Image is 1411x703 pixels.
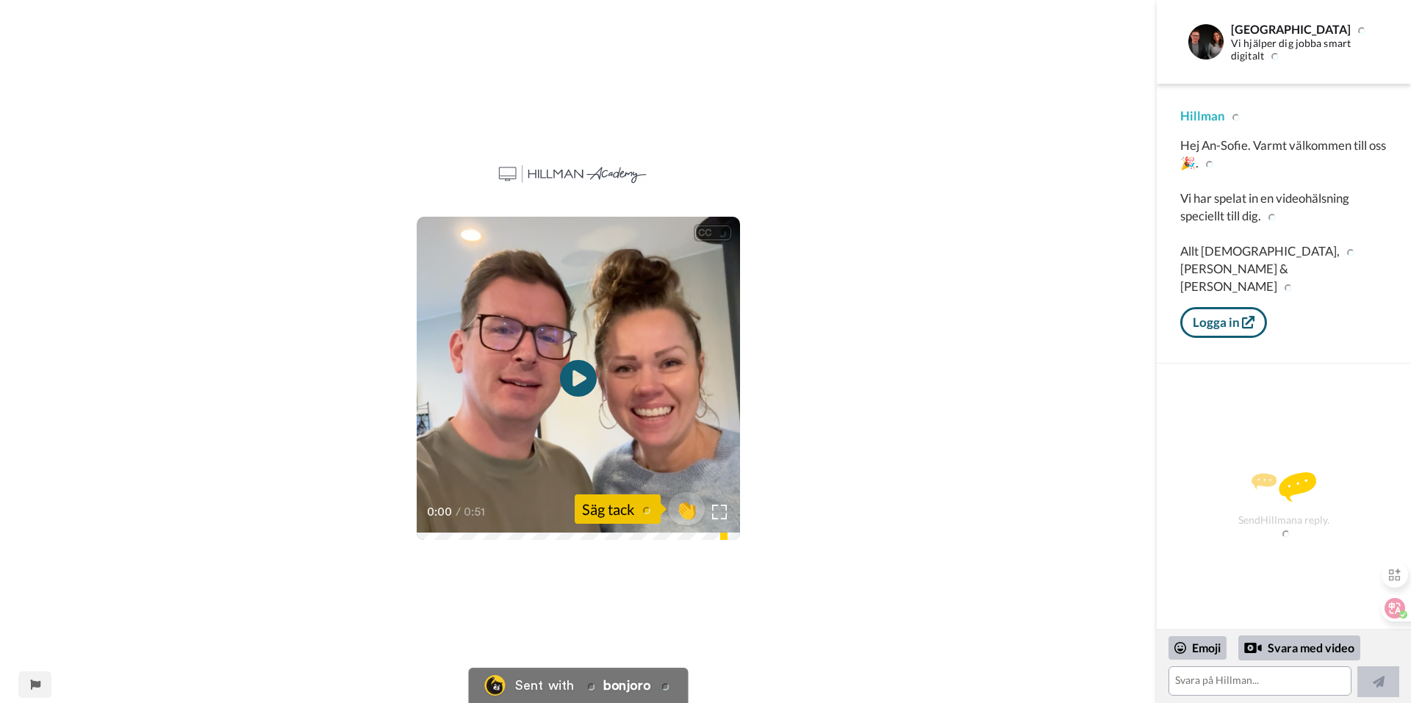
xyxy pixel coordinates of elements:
div: bonjoro [603,679,672,692]
span: 👏 [668,497,705,521]
div: [GEOGRAPHIC_DATA] [1231,22,1387,36]
span: 0:00 [427,503,453,521]
button: 👏 [668,492,705,525]
img: message.svg [1252,472,1316,502]
img: Full screen [712,505,727,519]
div: Sent with [515,679,597,692]
div: Reply by Video [1244,639,1262,657]
span: / [456,503,461,521]
div: Emoji [1168,636,1227,660]
div: CC [695,226,731,240]
a: Logga in [1180,307,1267,338]
div: Hillman [1180,107,1387,125]
a: Bonjoro LogoSent with bonjoro [468,668,688,703]
div: Säg tack [575,494,661,524]
div: Send Hillman a reply. [1177,389,1391,621]
div: Hej An-Sofie. Varmt välkommen till oss 🎉. Vi har spelat in en videohälsning speciellt till dig. A... [1180,137,1387,295]
span: 0:51 [464,503,489,521]
img: d22bba8f-422b-4af0-9927-004180be010d [498,159,659,187]
img: Bonjoro Logo [484,675,505,696]
div: Vi hjälper dig jobba smart digitalt [1231,37,1387,62]
img: Profile Image [1188,24,1224,60]
div: Svara med video [1238,635,1360,660]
